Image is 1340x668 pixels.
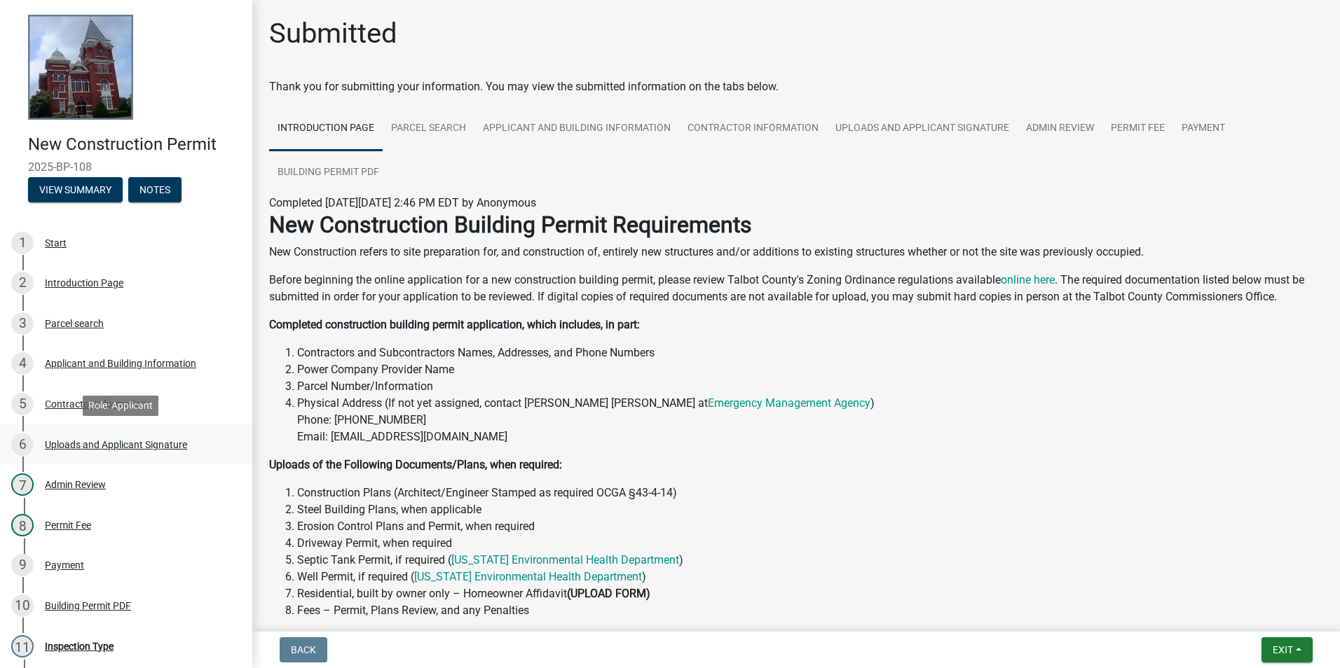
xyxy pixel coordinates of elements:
div: Building Permit PDF [45,601,131,611]
img: Talbot County, Georgia [28,15,133,120]
div: Role: Applicant [83,396,158,416]
li: Steel Building Plans, when applicable [297,501,1323,518]
li: Septic Tank Permit, if required ( ) [297,552,1323,569]
li: Construction Plans (Architect/Engineer Stamped as required OCGA §43-4-14) [297,485,1323,501]
span: Back [291,644,316,655]
strong: (UPLOAD FORM) [567,587,650,600]
wm-modal-confirm: Notes [128,185,182,196]
p: New Construction refers to site preparation for, and construction of, entirely new structures and... [269,244,1323,260]
a: Parcel search [383,106,474,151]
strong: Completed construction building permit application, which includes, in part: [269,318,640,331]
span: Completed [DATE][DATE] 2:46 PM EDT by Anonymous [269,196,536,209]
div: Introduction Page [45,278,123,288]
button: Exit [1262,637,1313,662]
div: Start [45,238,67,248]
span: Exit [1273,644,1293,655]
p: Before beginning the online application for a new construction building permit, please review Tal... [269,272,1323,305]
div: Contractor Information [45,399,146,409]
div: 5 [11,393,34,415]
div: Thank you for submitting your information. You may view the submitted information on the tabs below. [269,78,1323,95]
a: [US_STATE] Environmental Health Department [451,553,679,566]
li: Erosion Control Plans and Permit, when required [297,518,1323,535]
div: 8 [11,514,34,536]
a: Introduction Page [269,106,383,151]
div: 6 [11,433,34,456]
button: Notes [128,177,182,202]
h4: New Construction Permit [28,134,241,155]
div: 2 [11,272,34,294]
div: Parcel search [45,319,104,328]
strong: New Construction Building Permit Requirements [269,211,752,238]
div: 1 [11,232,34,254]
li: Parcel Number/Information [297,378,1323,395]
div: 7 [11,473,34,496]
div: 9 [11,554,34,576]
li: Well Permit, if required ( ) [297,569,1323,585]
wm-modal-confirm: Summary [28,185,123,196]
a: Applicant and Building Information [474,106,679,151]
li: Contractors and Subcontractors Names, Addresses, and Phone Numbers [297,345,1323,361]
div: 4 [11,352,34,375]
a: Contractor Information [679,106,827,151]
button: Back [280,637,327,662]
div: 10 [11,594,34,617]
div: Admin Review [45,480,106,489]
a: Admin Review [1018,106,1102,151]
li: Power Company Provider Name [297,361,1323,378]
div: Inspection Type [45,641,114,651]
div: Permit Fee [45,520,91,530]
strong: Uploads of the Following Documents/Plans, when required: [269,458,562,471]
li: Driveway Permit, when required [297,535,1323,552]
li: Fees – Permit, Plans Review, and any Penalties [297,602,1323,619]
a: Permit Fee [1102,106,1173,151]
button: View Summary [28,177,123,202]
div: 11 [11,635,34,657]
a: Payment [1173,106,1233,151]
h1: Submitted [269,17,397,50]
li: Residential, built by owner only – Homeowner Affidavit [297,585,1323,602]
li: Physical Address (If not yet assigned, contact [PERSON_NAME] [PERSON_NAME] at ) Phone: [PHONE_NUM... [297,395,1323,445]
div: Applicant and Building Information [45,359,196,368]
div: 3 [11,312,34,335]
div: Payment [45,560,84,570]
span: 2025-BP-108 [28,160,224,174]
a: online here [1001,273,1055,286]
a: [US_STATE] Environmental Health Department [414,570,642,583]
a: Emergency Management Agency [708,396,870,410]
a: Building Permit PDF [269,151,388,195]
div: Uploads and Applicant Signature [45,440,187,450]
a: Uploads and Applicant Signature [827,106,1018,151]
